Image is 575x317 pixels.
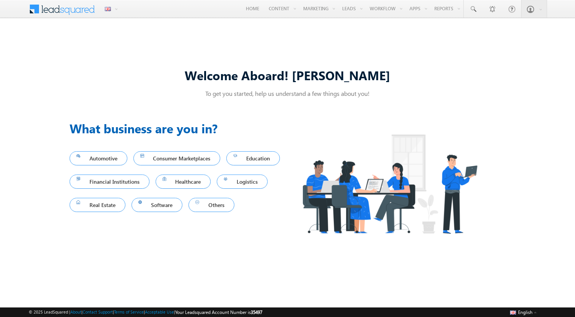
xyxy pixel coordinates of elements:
[83,309,113,314] a: Contact Support
[233,153,273,163] span: Education
[251,309,262,315] span: 35497
[175,309,262,315] span: Your Leadsquared Account Number is
[287,119,492,249] img: Industry.png
[140,153,214,163] span: Consumer Marketplaces
[70,67,505,83] div: Welcome Aboard! [PERSON_NAME]
[70,309,81,314] a: About
[70,119,287,137] h3: What business are you in?
[138,200,176,210] span: Software
[518,309,533,315] span: English
[508,307,539,317] button: English
[162,176,204,187] span: Healthcare
[29,309,262,316] span: © 2025 LeadSquared | | | | |
[70,89,505,97] p: To get you started, help us understand a few things about you!
[76,176,143,187] span: Financial Institutions
[145,309,174,314] a: Acceptable Use
[114,309,144,314] a: Terms of Service
[224,176,261,187] span: Logistics
[195,200,227,210] span: Others
[76,200,119,210] span: Real Estate
[76,153,120,163] span: Automotive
